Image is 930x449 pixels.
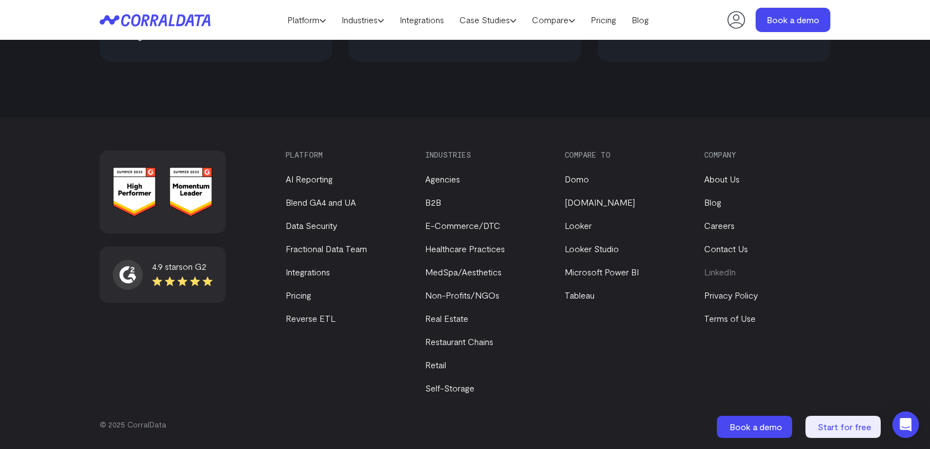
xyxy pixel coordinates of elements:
[624,12,657,28] a: Blog
[152,260,213,273] div: 4.9 stars
[286,220,337,231] a: Data Security
[286,267,330,277] a: Integrations
[730,421,782,432] span: Book a demo
[704,150,825,159] h3: Company
[565,243,619,254] a: Looker Studio
[452,12,524,28] a: Case Studies
[583,12,624,28] a: Pricing
[183,261,206,272] span: on G2
[286,313,335,323] a: Reverse ETL
[425,313,468,323] a: Real Estate
[565,220,592,231] a: Looker
[524,12,583,28] a: Compare
[717,416,794,438] a: Book a demo
[565,150,685,159] h3: Compare to
[704,220,735,231] a: Careers
[805,416,883,438] a: Start for free
[100,419,830,430] p: © 2025 CorralData
[704,290,758,300] a: Privacy Policy
[704,243,748,254] a: Contact Us
[704,267,736,277] a: LinkedIn
[704,197,721,207] a: Blog
[425,267,502,277] a: MedSpa/Aesthetics
[280,12,334,28] a: Platform
[704,313,756,323] a: Terms of Use
[392,12,452,28] a: Integrations
[286,290,311,300] a: Pricing
[565,290,595,300] a: Tableau
[425,150,546,159] h3: Industries
[565,267,639,277] a: Microsoft Power BI
[334,12,392,28] a: Industries
[425,336,493,347] a: Restaurant Chains
[113,260,213,290] a: 4.9 starson G2
[425,383,474,393] a: Self-Storage
[425,359,446,370] a: Retail
[425,220,500,231] a: E-Commerce/DTC
[704,174,740,184] a: About Us
[425,174,460,184] a: Agencies
[286,174,333,184] a: AI Reporting
[286,150,406,159] h3: Platform
[892,411,919,438] div: Open Intercom Messenger
[425,243,505,254] a: Healthcare Practices
[756,8,830,32] a: Book a demo
[565,197,635,207] a: [DOMAIN_NAME]
[425,197,441,207] a: B2B
[286,197,356,207] a: Blend GA4 and UA
[565,174,589,184] a: Domo
[286,243,367,254] a: Fractional Data Team
[818,421,871,432] span: Start for free
[425,290,499,300] a: Non-Profits/NGOs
